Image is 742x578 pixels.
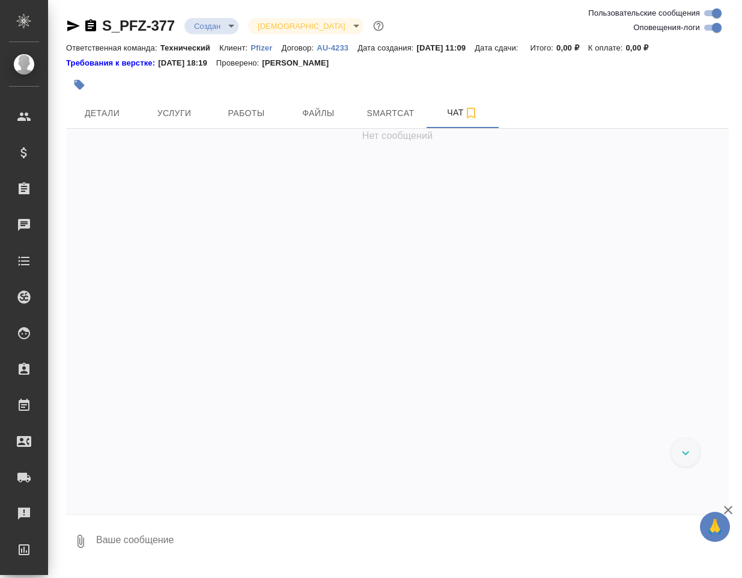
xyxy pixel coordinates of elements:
span: Smartcat [362,106,419,121]
span: Чат [434,105,491,120]
div: Создан [248,18,363,34]
a: S_PFZ-377 [102,17,175,34]
p: AU-4233 [317,43,357,52]
p: [DATE] 11:09 [417,43,475,52]
p: Итого: [531,43,556,52]
p: 0,00 ₽ [556,43,588,52]
a: AU-4233 [317,42,357,52]
a: Pfizer [251,42,281,52]
p: Дата создания: [357,43,416,52]
p: [DATE] 18:19 [158,57,216,69]
button: [DEMOGRAPHIC_DATA] [254,21,348,31]
button: Скопировать ссылку для ЯМессенджера [66,19,81,33]
p: Проверено: [216,57,263,69]
span: Оповещения-логи [633,22,700,34]
span: Файлы [290,106,347,121]
svg: Подписаться [464,106,478,120]
p: Договор: [281,43,317,52]
p: К оплате: [588,43,626,52]
span: Детали [73,106,131,121]
button: 🙏 [700,512,730,542]
p: [PERSON_NAME] [262,57,338,69]
span: Работы [217,106,275,121]
p: Клиент: [219,43,251,52]
p: Pfizer [251,43,281,52]
button: Доп статусы указывают на важность/срочность заказа [371,18,386,34]
span: 🙏 [705,514,725,540]
p: Дата сдачи: [475,43,521,52]
span: Пользовательские сообщения [588,7,700,19]
span: Услуги [145,106,203,121]
button: Создан [190,21,224,31]
a: Требования к верстке: [66,57,158,69]
button: Добавить тэг [66,72,93,98]
p: 0,00 ₽ [626,43,658,52]
p: Ответственная команда: [66,43,160,52]
button: Скопировать ссылку [84,19,98,33]
p: Технический [160,43,219,52]
div: Нажми, чтобы открыть папку с инструкцией [66,57,158,69]
span: Нет сообщений [362,129,433,143]
div: Создан [184,18,239,34]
